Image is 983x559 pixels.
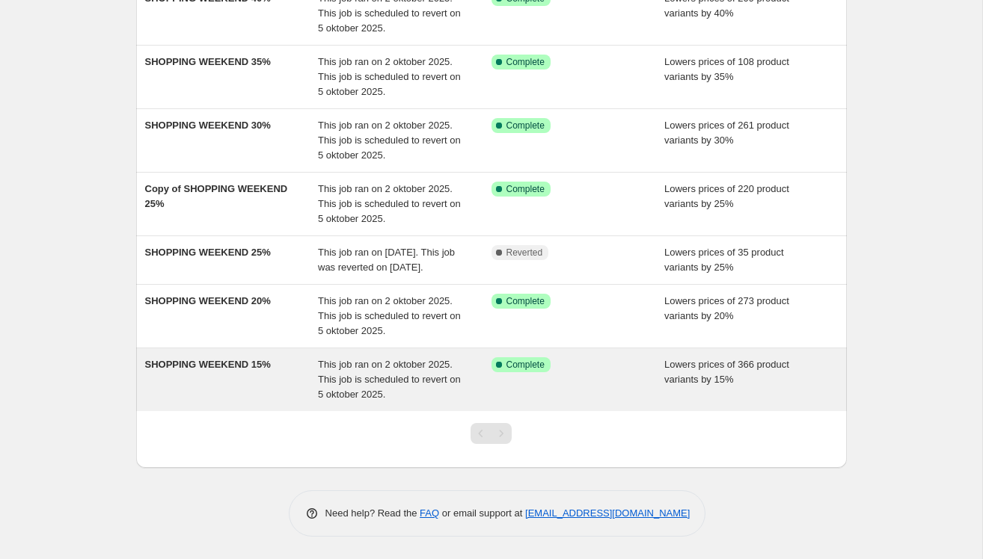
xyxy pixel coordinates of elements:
[506,295,545,307] span: Complete
[145,120,271,131] span: SHOPPING WEEKEND 30%
[318,359,461,400] span: This job ran on 2 oktober 2025. This job is scheduled to revert on 5 oktober 2025.
[145,295,271,306] span: SHOPPING WEEKEND 20%
[506,247,543,259] span: Reverted
[506,359,545,371] span: Complete
[318,295,461,336] span: This job ran on 2 oktober 2025. This job is scheduled to revert on 5 oktober 2025.
[664,359,789,385] span: Lowers prices of 366 product variants by 15%
[439,507,525,519] span: or email support at
[664,120,789,146] span: Lowers prices of 261 product variants by 30%
[471,423,512,444] nav: Pagination
[664,295,789,321] span: Lowers prices of 273 product variants by 20%
[664,56,789,82] span: Lowers prices of 108 product variants by 35%
[420,507,439,519] a: FAQ
[145,359,271,370] span: SHOPPING WEEKEND 15%
[506,120,545,132] span: Complete
[664,247,784,273] span: Lowers prices of 35 product variants by 25%
[145,183,288,209] span: Copy of SHOPPING WEEKEND 25%
[325,507,420,519] span: Need help? Read the
[506,56,545,68] span: Complete
[318,56,461,97] span: This job ran on 2 oktober 2025. This job is scheduled to revert on 5 oktober 2025.
[525,507,690,519] a: [EMAIL_ADDRESS][DOMAIN_NAME]
[145,56,271,67] span: SHOPPING WEEKEND 35%
[318,120,461,161] span: This job ran on 2 oktober 2025. This job is scheduled to revert on 5 oktober 2025.
[318,183,461,224] span: This job ran on 2 oktober 2025. This job is scheduled to revert on 5 oktober 2025.
[506,183,545,195] span: Complete
[318,247,455,273] span: This job ran on [DATE]. This job was reverted on [DATE].
[664,183,789,209] span: Lowers prices of 220 product variants by 25%
[145,247,271,258] span: SHOPPING WEEKEND 25%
